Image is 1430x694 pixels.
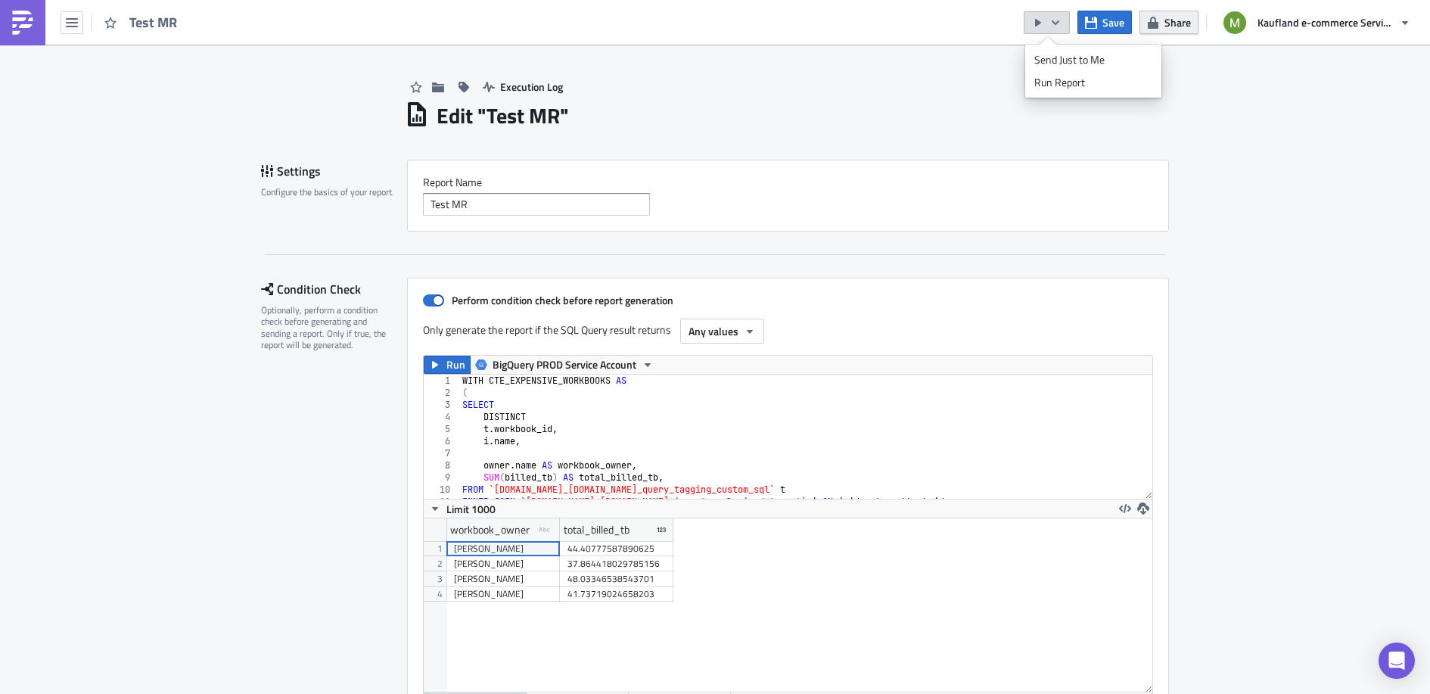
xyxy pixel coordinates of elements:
[6,6,723,18] p: Alert!!! Google Big Query Data Usage for Tableau Alert
[1164,14,1191,30] span: Share
[261,304,397,351] div: Optionally, perform a condition check before generating and sending a report. Only if true, the r...
[424,447,460,459] div: 7
[500,79,563,95] span: Execution Log
[423,319,673,341] label: Only generate the report if the SQL Query result returns
[1222,10,1248,36] img: Avatar
[261,278,407,300] div: Condition Check
[424,459,460,471] div: 8
[437,102,569,129] h1: Edit " Test MR "
[6,23,723,35] p: Hi {{ row.workbook_owner }} - {{ row.slack_id }},
[1257,14,1394,30] span: Kaufland e-commerce Services GmbH & Co. KG
[6,6,723,104] body: Rich Text Area. Press ALT-0 for help.
[452,292,673,308] strong: Perform condition check before report generation
[454,571,552,587] div: [PERSON_NAME]
[1077,11,1132,34] button: Save
[424,387,460,399] div: 2
[6,56,723,104] p: Before publishing your Tableau report, please run the workbook optimizer and follow the recommend...
[424,423,460,435] div: 5
[446,501,496,517] span: Limit 1000
[424,356,471,374] button: Run
[567,587,666,602] div: 41.73719024658203
[470,356,659,374] button: BigQuery PROD Service Account
[454,587,552,602] div: [PERSON_NAME]
[567,571,666,587] div: 48.03346538543701
[424,435,460,447] div: 6
[680,319,764,344] button: Any values
[424,496,460,508] div: 11
[454,541,552,556] div: [PERSON_NAME]
[261,160,407,182] div: Settings
[424,411,460,423] div: 4
[567,541,666,556] div: 44.40777587890625
[423,176,1153,189] label: Report Nam﻿e
[129,14,190,31] span: Test MR
[1214,6,1419,39] button: Kaufland e-commerce Services GmbH & Co. KG
[424,375,460,387] div: 1
[261,186,397,198] div: Configure the basics of your report.
[475,75,570,98] button: Execution Log
[446,356,465,374] span: Run
[450,518,530,541] div: workbook_owner
[1379,643,1415,679] div: Open Intercom Messenger
[567,556,666,571] div: 37.864418029785156
[424,399,460,411] div: 3
[493,356,636,374] span: BigQuery PROD Service Account
[6,39,723,51] p: Your current month's Tableau related BigQuery consumption is more than the set threshold.
[424,471,460,484] div: 9
[689,323,738,339] span: Any values
[564,518,630,541] div: total_billed_tb
[424,484,460,496] div: 10
[1034,52,1152,67] div: Send Just to Me
[11,11,35,35] img: PushMetrics
[1102,14,1124,30] span: Save
[1034,75,1152,90] div: Run Report
[424,499,501,518] button: Limit 1000
[454,556,552,571] div: [PERSON_NAME]
[1139,11,1198,34] button: Share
